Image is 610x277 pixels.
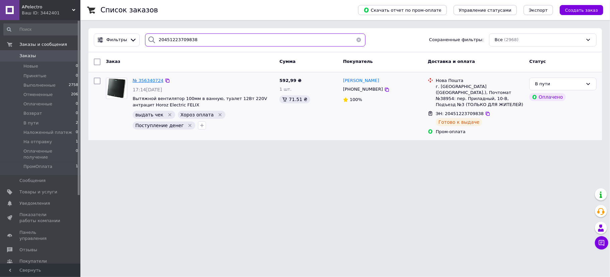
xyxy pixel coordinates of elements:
span: (2968) [504,37,519,42]
span: 1 [76,164,78,170]
span: 0 [76,101,78,107]
input: Поиск [3,23,79,35]
button: Создать заказ [560,5,603,15]
span: Заказы [19,53,36,59]
span: Экспорт [529,8,548,13]
span: 206 [71,92,78,98]
a: № 356340724 [133,78,163,83]
span: Поступление денег [135,123,184,128]
input: Поиск по номеру заказа, ФИО покупателя, номеру телефона, Email, номеру накладной [145,33,365,47]
span: Фильтры [107,37,127,43]
button: Очистить [352,33,365,47]
span: 100% [350,97,362,102]
span: [PERSON_NAME] [343,78,379,83]
img: Фото товару [107,78,127,99]
span: Сумма [279,59,295,64]
div: Оплачено [529,93,565,101]
span: Товары и услуги [19,189,57,195]
button: Экспорт [524,5,553,15]
span: Уведомления [19,200,50,206]
button: Чат с покупателем [595,236,608,250]
button: Скачать отчет по пром-оплате [358,5,447,15]
span: Отмененные [23,92,53,98]
span: ПромОплата [23,164,52,170]
span: Отзывы [19,247,37,253]
svg: Удалить метку [167,112,173,117]
span: 592,99 ₴ [279,78,301,83]
svg: Удалить метку [187,123,193,128]
span: Создать заказ [565,8,598,13]
span: Заказы и сообщения [19,41,67,48]
span: В пути [23,120,39,126]
span: 17:14[DATE] [133,87,162,92]
span: Покупатели [19,258,47,264]
span: 1 [76,139,78,145]
span: ЭН: 20451223709838 [436,111,484,116]
span: На отправку [23,139,52,145]
span: 1 шт. [279,87,291,92]
span: Доставка и оплата [428,59,475,64]
div: Ваш ID: 3442401 [22,10,80,16]
div: В пути [535,81,583,88]
span: Наложенный платеж [23,129,72,135]
span: 0 [76,110,78,116]
div: Готово к выдаче [436,118,482,126]
span: 0 [76,63,78,69]
span: Оплаченные получение [23,148,76,160]
span: Выполненные [23,82,56,88]
a: Создать заказ [553,7,603,12]
span: Все [495,37,503,43]
a: Фото товару [106,78,127,99]
span: Скачать отчет по пром-оплате [363,7,442,13]
span: 2 [76,120,78,126]
span: Принятые [23,73,47,79]
a: [PERSON_NAME] [343,78,379,84]
div: Нова Пошта [436,78,524,84]
span: 2758 [69,82,78,88]
button: Управление статусами [454,5,517,15]
div: г. [GEOGRAPHIC_DATA] ([GEOGRAPHIC_DATA].), Почтомат №38954: пер. Приладный, 10-В, Подъезд №3 (ТОЛ... [436,84,524,108]
span: Панель управления [19,229,62,242]
span: [PHONE_NUMBER] [343,87,383,92]
span: Оплаченные [23,101,52,107]
svg: Удалить метку [217,112,223,117]
span: Заказ [106,59,120,64]
span: Управление статусами [459,8,512,13]
div: 71.51 ₴ [279,95,310,103]
span: Статус [529,59,546,64]
div: Пром-оплата [436,129,524,135]
span: Сообщения [19,178,46,184]
span: Новые [23,63,38,69]
span: Покупатель [343,59,373,64]
span: 0 [76,148,78,160]
span: Показатели работы компании [19,212,62,224]
span: 0 [76,129,78,135]
span: 0 [76,73,78,79]
a: Вытяжной вентилятор 100мм в ванную, туалет 12Вт 220V антрацит Horoz Electric FELIX [133,96,267,107]
span: Возврат [23,110,42,116]
span: выдать чек [135,112,163,117]
span: APelectro [22,4,72,10]
span: Сохраненные фильтры: [429,37,484,43]
span: Хороз оплата [181,112,214,117]
h1: Список заказов [100,6,158,14]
